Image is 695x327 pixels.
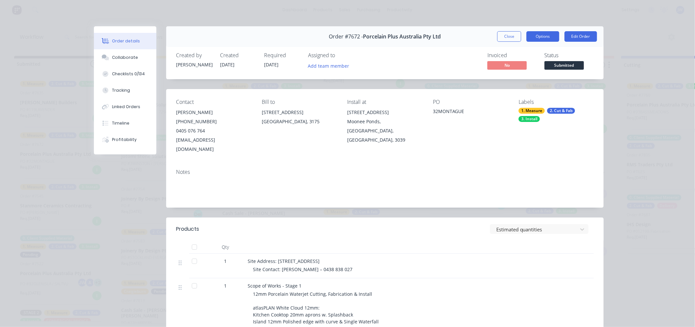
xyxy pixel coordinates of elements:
[545,61,584,71] button: Submitted
[112,71,145,77] div: Checklists 0/134
[433,108,508,117] div: 32MONTAGUE
[348,108,423,145] div: [STREET_ADDRESS]Moonee Ponds, [GEOGRAPHIC_DATA], [GEOGRAPHIC_DATA], 3039
[348,99,423,105] div: Install at
[176,126,251,135] div: 0405 076 764
[94,131,156,148] button: Profitability
[487,52,537,58] div: Invoiced
[206,241,245,254] div: Qty
[329,34,363,40] span: Order #7672 -
[262,108,337,117] div: [STREET_ADDRESS]
[308,61,353,70] button: Add team member
[224,258,227,265] span: 1
[176,99,251,105] div: Contact
[253,266,352,272] span: Site Contact: [PERSON_NAME] – 0438 838 027
[545,61,584,69] span: Submitted
[248,258,320,264] span: Site Address: [STREET_ADDRESS]
[112,87,130,93] div: Tracking
[112,137,137,143] div: Profitability
[176,117,251,126] div: [PHONE_NUMBER]
[224,282,227,289] span: 1
[112,120,130,126] div: Timeline
[348,117,423,145] div: Moonee Ponds, [GEOGRAPHIC_DATA], [GEOGRAPHIC_DATA], 3039
[112,104,141,110] div: Linked Orders
[547,108,575,114] div: 2. Cut & Fab
[487,61,527,69] span: No
[94,82,156,99] button: Tracking
[262,117,337,126] div: [GEOGRAPHIC_DATA], 3175
[220,52,256,58] div: Created
[545,52,594,58] div: Status
[112,55,138,60] div: Collaborate
[262,99,337,105] div: Bill to
[248,283,302,289] span: Scope of Works - Stage 1
[176,225,199,233] div: Products
[176,169,594,175] div: Notes
[497,31,521,42] button: Close
[264,61,279,68] span: [DATE]
[262,108,337,129] div: [STREET_ADDRESS][GEOGRAPHIC_DATA], 3175
[220,61,235,68] span: [DATE]
[176,52,212,58] div: Created by
[519,108,545,114] div: 1. Measure
[94,49,156,66] button: Collaborate
[565,31,597,42] button: Edit Order
[264,52,300,58] div: Required
[94,99,156,115] button: Linked Orders
[363,34,441,40] span: Porcelain Plus Australia Pty Ltd
[527,31,559,42] button: Options
[176,108,251,117] div: [PERSON_NAME]
[112,38,140,44] div: Order details
[433,99,508,105] div: PO
[519,99,594,105] div: Labels
[308,52,374,58] div: Assigned to
[176,61,212,68] div: [PERSON_NAME]
[304,61,353,70] button: Add team member
[519,116,540,122] div: 3. Install
[176,135,251,154] div: [EMAIL_ADDRESS][DOMAIN_NAME]
[176,108,251,154] div: [PERSON_NAME][PHONE_NUMBER]0405 076 764[EMAIL_ADDRESS][DOMAIN_NAME]
[94,115,156,131] button: Timeline
[348,108,423,117] div: [STREET_ADDRESS]
[94,66,156,82] button: Checklists 0/134
[94,33,156,49] button: Order details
